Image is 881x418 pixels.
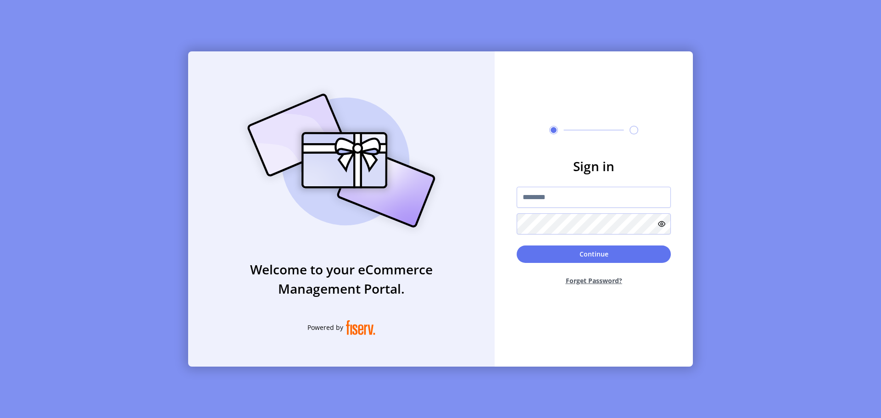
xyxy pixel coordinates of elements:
[234,84,449,238] img: card_Illustration.svg
[517,156,671,176] h3: Sign in
[517,245,671,263] button: Continue
[307,323,343,332] span: Powered by
[188,260,495,298] h3: Welcome to your eCommerce Management Portal.
[517,268,671,293] button: Forget Password?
